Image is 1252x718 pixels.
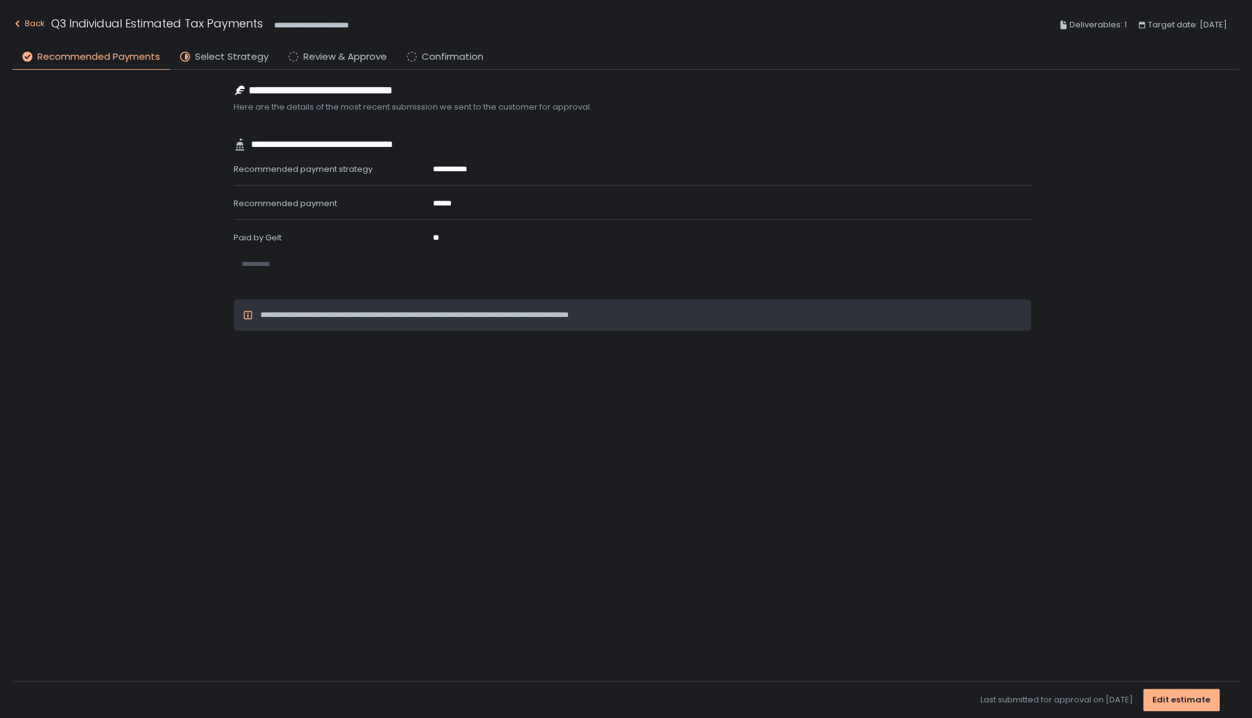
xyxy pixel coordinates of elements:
span: Here are the details of the most recent submission we sent to the customer for approval. [234,102,1031,113]
span: Recommended Payments [37,50,160,64]
div: Edit estimate [1152,694,1210,706]
h1: Q3 Individual Estimated Tax Payments [51,15,263,32]
span: Recommended payment strategy [234,163,372,175]
span: Paid by Gelt [234,232,282,243]
span: Deliverables: 1 [1069,17,1127,32]
button: Back [12,15,45,35]
span: Last submitted for approval on [DATE] [980,694,1133,706]
span: Recommended payment [234,197,337,209]
span: Review & Approve [303,50,387,64]
span: Target date: [DATE] [1148,17,1227,32]
span: Select Strategy [195,50,268,64]
button: Edit estimate [1143,689,1220,711]
span: Confirmation [422,50,483,64]
div: Back [12,16,45,31]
